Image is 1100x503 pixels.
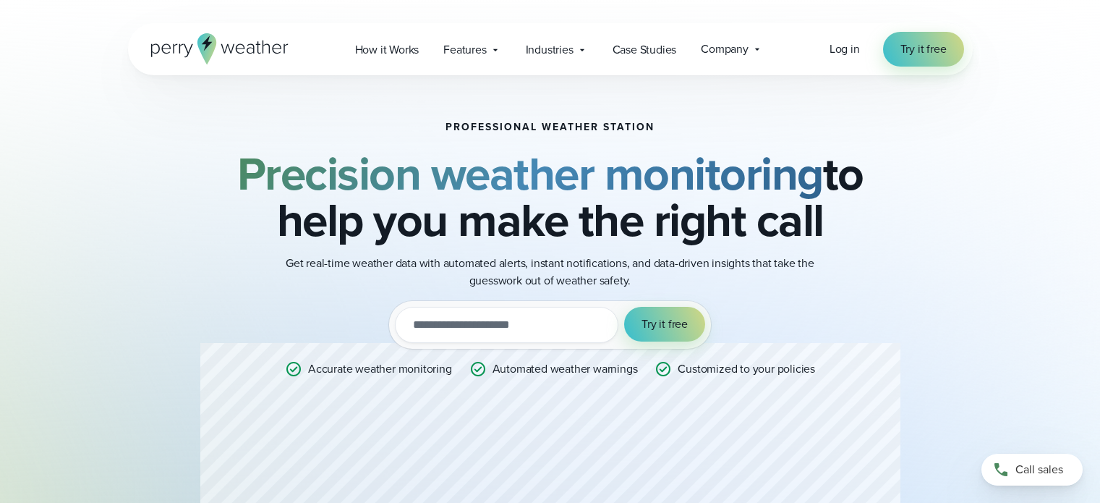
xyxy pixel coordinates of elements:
a: How it Works [343,35,432,64]
h1: Professional Weather Station [445,122,655,133]
a: Log in [830,41,860,58]
span: Try it free [641,316,688,333]
strong: Precision weather monitoring [237,140,823,208]
a: Call sales [981,454,1083,486]
span: Call sales [1015,461,1063,478]
span: How it Works [355,41,419,59]
span: Industries [526,41,574,59]
span: Log in [830,41,860,57]
span: Features [443,41,486,59]
p: Accurate weather monitoring [308,360,452,378]
span: Case Studies [613,41,677,59]
p: Customized to your policies [678,360,815,378]
a: Try it free [883,32,964,67]
p: Automated weather warnings [493,360,638,378]
span: Company [701,41,749,58]
a: Case Studies [600,35,689,64]
p: Get real-time weather data with automated alerts, instant notifications, and data-driven insights... [261,255,840,289]
span: Try it free [900,41,947,58]
h2: to help you make the right call [200,151,900,243]
button: Try it free [624,307,705,342]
